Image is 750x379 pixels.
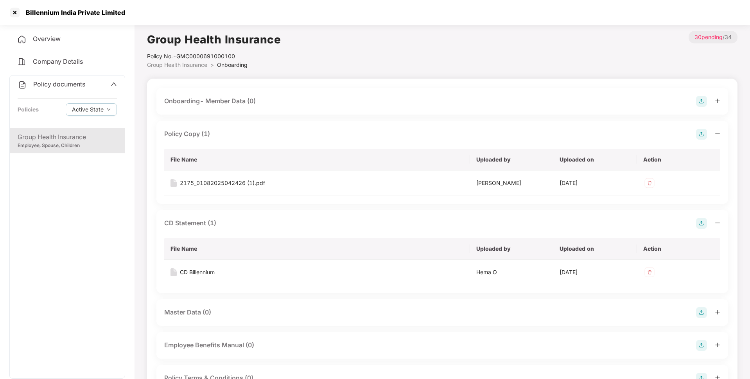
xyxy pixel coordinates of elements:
[476,268,547,277] div: Hema O
[696,307,707,318] img: svg+xml;base64,PHN2ZyB4bWxucz0iaHR0cDovL3d3dy53My5vcmcvMjAwMC9zdmciIHdpZHRoPSIyOCIgaGVpZ2h0PSIyOC...
[111,81,117,87] span: up
[164,238,470,260] th: File Name
[18,142,117,149] div: Employee, Spouse, Children
[164,340,254,350] div: Employee Benefits Manual (0)
[689,31,737,43] p: / 34
[696,218,707,229] img: svg+xml;base64,PHN2ZyB4bWxucz0iaHR0cDovL3d3dy53My5vcmcvMjAwMC9zdmciIHdpZHRoPSIyOCIgaGVpZ2h0PSIyOC...
[715,131,720,137] span: minus
[560,179,630,187] div: [DATE]
[180,268,215,277] div: CD Billennium
[18,80,27,90] img: svg+xml;base64,PHN2ZyB4bWxucz0iaHR0cDovL3d3dy53My5vcmcvMjAwMC9zdmciIHdpZHRoPSIyNCIgaGVpZ2h0PSIyNC...
[637,238,720,260] th: Action
[643,177,656,189] img: svg+xml;base64,PHN2ZyB4bWxucz0iaHR0cDovL3d3dy53My5vcmcvMjAwMC9zdmciIHdpZHRoPSIzMiIgaGVpZ2h0PSIzMi...
[33,80,85,88] span: Policy documents
[180,179,265,187] div: 2175_01082025042426 (1).pdf
[560,268,630,277] div: [DATE]
[164,96,256,106] div: Onboarding- Member Data (0)
[476,179,547,187] div: [PERSON_NAME]
[637,149,720,171] th: Action
[696,129,707,140] img: svg+xml;base64,PHN2ZyB4bWxucz0iaHR0cDovL3d3dy53My5vcmcvMjAwMC9zdmciIHdpZHRoPSIyOCIgaGVpZ2h0PSIyOC...
[210,61,214,68] span: >
[66,103,117,116] button: Active Statedown
[715,309,720,315] span: plus
[164,218,216,228] div: CD Statement (1)
[164,149,470,171] th: File Name
[694,34,723,40] span: 30 pending
[470,238,553,260] th: Uploaded by
[18,105,39,114] div: Policies
[553,149,637,171] th: Uploaded on
[18,132,117,142] div: Group Health Insurance
[696,340,707,351] img: svg+xml;base64,PHN2ZyB4bWxucz0iaHR0cDovL3d3dy53My5vcmcvMjAwMC9zdmciIHdpZHRoPSIyOCIgaGVpZ2h0PSIyOC...
[164,129,210,139] div: Policy Copy (1)
[107,108,111,112] span: down
[33,57,83,65] span: Company Details
[33,35,61,43] span: Overview
[147,31,281,48] h1: Group Health Insurance
[72,105,104,114] span: Active State
[715,220,720,226] span: minus
[170,179,177,187] img: svg+xml;base64,PHN2ZyB4bWxucz0iaHR0cDovL3d3dy53My5vcmcvMjAwMC9zdmciIHdpZHRoPSIxNiIgaGVpZ2h0PSIyMC...
[21,9,125,16] div: Billennium India Private Limited
[170,268,177,276] img: svg+xml;base64,PHN2ZyB4bWxucz0iaHR0cDovL3d3dy53My5vcmcvMjAwMC9zdmciIHdpZHRoPSIxNiIgaGVpZ2h0PSIyMC...
[147,61,207,68] span: Group Health Insurance
[470,149,553,171] th: Uploaded by
[553,238,637,260] th: Uploaded on
[164,307,211,317] div: Master Data (0)
[643,266,656,278] img: svg+xml;base64,PHN2ZyB4bWxucz0iaHR0cDovL3d3dy53My5vcmcvMjAwMC9zdmciIHdpZHRoPSIzMiIgaGVpZ2h0PSIzMi...
[17,35,27,44] img: svg+xml;base64,PHN2ZyB4bWxucz0iaHR0cDovL3d3dy53My5vcmcvMjAwMC9zdmciIHdpZHRoPSIyNCIgaGVpZ2h0PSIyNC...
[715,342,720,348] span: plus
[217,61,248,68] span: Onboarding
[17,57,27,66] img: svg+xml;base64,PHN2ZyB4bWxucz0iaHR0cDovL3d3dy53My5vcmcvMjAwMC9zdmciIHdpZHRoPSIyNCIgaGVpZ2h0PSIyNC...
[696,96,707,107] img: svg+xml;base64,PHN2ZyB4bWxucz0iaHR0cDovL3d3dy53My5vcmcvMjAwMC9zdmciIHdpZHRoPSIyOCIgaGVpZ2h0PSIyOC...
[715,98,720,104] span: plus
[147,52,281,61] div: Policy No.- GMC0000691000100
